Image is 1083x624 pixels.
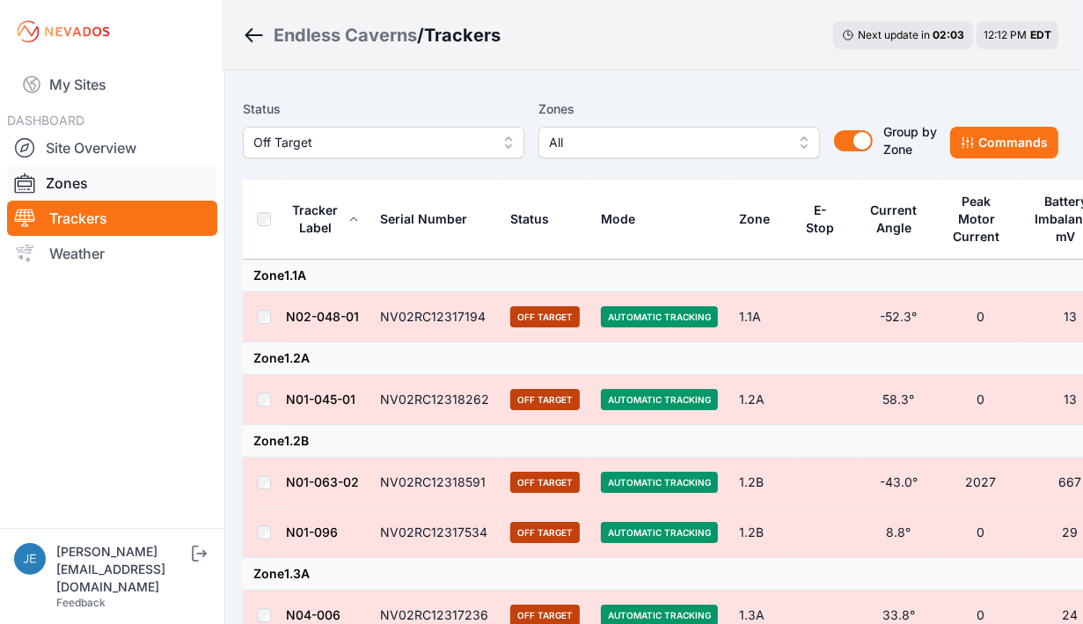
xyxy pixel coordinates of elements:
[805,202,836,237] div: E-Stop
[805,189,847,249] button: E-Stop
[243,127,524,158] button: Off Target
[7,201,217,236] a: Trackers
[940,375,1021,425] td: 0
[549,132,785,153] span: All
[1030,28,1051,41] span: EDT
[380,198,481,240] button: Serial Number
[370,508,500,558] td: NV02RC12317534
[868,189,929,249] button: Current Angle
[14,543,46,575] img: jeffery.brown@energixrenewables.com
[370,458,500,508] td: NV02RC12318591
[728,292,794,342] td: 1.1A
[858,375,940,425] td: 58.3°
[510,389,580,410] span: Off Target
[739,210,770,228] div: Zone
[56,596,106,609] a: Feedback
[601,210,635,228] div: Mode
[370,292,500,342] td: NV02RC12317194
[253,132,489,153] span: Off Target
[417,23,424,48] span: /
[858,458,940,508] td: -43.0°
[728,375,794,425] td: 1.2A
[739,198,784,240] button: Zone
[858,292,940,342] td: -52.3°
[940,458,1021,508] td: 2027
[286,474,359,489] a: N01-063-02
[510,522,580,543] span: Off Target
[950,127,1058,158] button: Commands
[933,28,964,42] div: 02 : 03
[601,472,718,493] span: Automatic Tracking
[950,180,1011,258] button: Peak Motor Current
[7,236,217,271] a: Weather
[601,522,718,543] span: Automatic Tracking
[286,607,340,622] a: N04-006
[601,389,718,410] span: Automatic Tracking
[538,127,820,158] button: All
[728,508,794,558] td: 1.2B
[940,508,1021,558] td: 0
[940,292,1021,342] td: 0
[858,28,930,41] span: Next update in
[510,472,580,493] span: Off Target
[56,543,188,596] div: [PERSON_NAME][EMAIL_ADDRESS][DOMAIN_NAME]
[7,165,217,201] a: Zones
[7,130,217,165] a: Site Overview
[7,63,217,106] a: My Sites
[243,12,501,58] nav: Breadcrumb
[510,306,580,327] span: Off Target
[510,198,563,240] button: Status
[380,210,467,228] div: Serial Number
[868,202,919,237] div: Current Angle
[370,375,500,425] td: NV02RC12318262
[274,23,417,48] a: Endless Caverns
[538,99,820,120] label: Zones
[7,113,84,128] span: DASHBOARD
[984,28,1027,41] span: 12:12 PM
[286,189,359,249] button: Tracker Label
[424,23,501,48] h3: Trackers
[883,124,937,157] span: Group by Zone
[728,458,794,508] td: 1.2B
[858,508,940,558] td: 8.8°
[601,198,649,240] button: Mode
[286,309,359,324] a: N02-048-01
[950,193,1003,246] div: Peak Motor Current
[14,18,113,46] img: Nevados
[243,99,524,120] label: Status
[286,202,345,237] div: Tracker Label
[601,306,718,327] span: Automatic Tracking
[286,525,338,540] a: N01-096
[510,210,549,228] div: Status
[286,392,355,407] a: N01-045-01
